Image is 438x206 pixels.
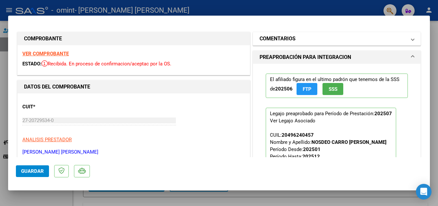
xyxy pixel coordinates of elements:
strong: 202506 [275,86,293,92]
button: Guardar [16,165,49,177]
h1: COMENTARIOS [260,35,296,43]
strong: COMPROBANTE [24,35,62,42]
p: CUIT [22,103,89,111]
span: ESTADO: [22,61,42,67]
p: [PERSON_NAME] [PERSON_NAME] [22,148,245,156]
strong: 202507 [374,111,392,117]
p: Legajo preaprobado para Período de Prestación: [266,108,396,194]
span: CUIL: Nombre y Apellido: Período Desde: Período Hasta: Admite Dependencia: [270,132,386,174]
mat-expansion-panel-header: PREAPROBACIÓN PARA INTEGRACION [253,51,420,64]
span: FTP [303,86,311,92]
a: VER COMPROBANTE [22,51,69,57]
h1: PREAPROBACIÓN PARA INTEGRACION [260,53,351,61]
div: Ver Legajo Asociado [270,117,315,124]
div: Open Intercom Messenger [416,184,432,199]
strong: 202512 [302,154,320,159]
strong: 202501 [303,146,321,152]
button: FTP [297,83,317,95]
button: SSS [322,83,343,95]
strong: NOSDEO CARRO [PERSON_NAME] [311,139,386,145]
span: SSS [329,86,337,92]
mat-expansion-panel-header: COMENTARIOS [253,32,420,45]
span: Recibida. En proceso de confirmacion/aceptac por la OS. [42,61,171,67]
strong: DATOS DEL COMPROBANTE [24,84,90,90]
p: El afiliado figura en el ultimo padrón que tenemos de la SSS de [266,74,408,98]
span: Guardar [21,168,44,174]
span: ANALISIS PRESTADOR [22,137,72,143]
div: 20496240457 [282,131,314,139]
